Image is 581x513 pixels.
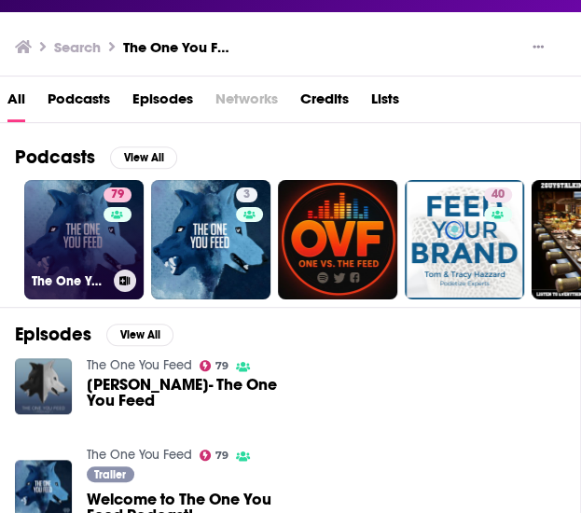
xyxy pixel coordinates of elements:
[300,84,349,122] a: Credits
[215,362,228,370] span: 79
[371,84,399,122] a: Lists
[106,324,173,346] button: View All
[110,146,177,169] button: View All
[151,180,270,299] a: 3
[15,323,173,346] a: EpisodesView All
[87,377,299,409] span: [PERSON_NAME]- The One You Feed
[215,84,278,122] span: Networks
[111,186,124,204] span: 79
[15,146,177,169] a: PodcastsView All
[94,469,126,480] span: Trailer
[87,377,299,409] a: Lodro Rinzler- The One You Feed
[484,187,512,202] a: 40
[15,358,72,415] img: Lodro Rinzler- The One You Feed
[54,38,101,56] h3: Search
[405,180,524,299] a: 40
[87,447,192,463] a: The One You Feed
[123,38,233,56] h3: The One You Feed
[48,84,110,122] a: Podcasts
[15,146,95,169] h2: Podcasts
[24,180,144,299] a: 79The One You Feed
[132,84,193,122] a: Episodes
[243,186,250,204] span: 3
[525,38,551,57] button: Show More Button
[200,360,229,371] a: 79
[104,187,131,202] a: 79
[32,273,106,289] h3: The One You Feed
[491,186,505,204] span: 40
[215,451,228,460] span: 79
[236,187,257,202] a: 3
[7,84,25,122] a: All
[15,323,91,346] h2: Episodes
[200,450,229,461] a: 79
[87,357,192,373] a: The One You Feed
